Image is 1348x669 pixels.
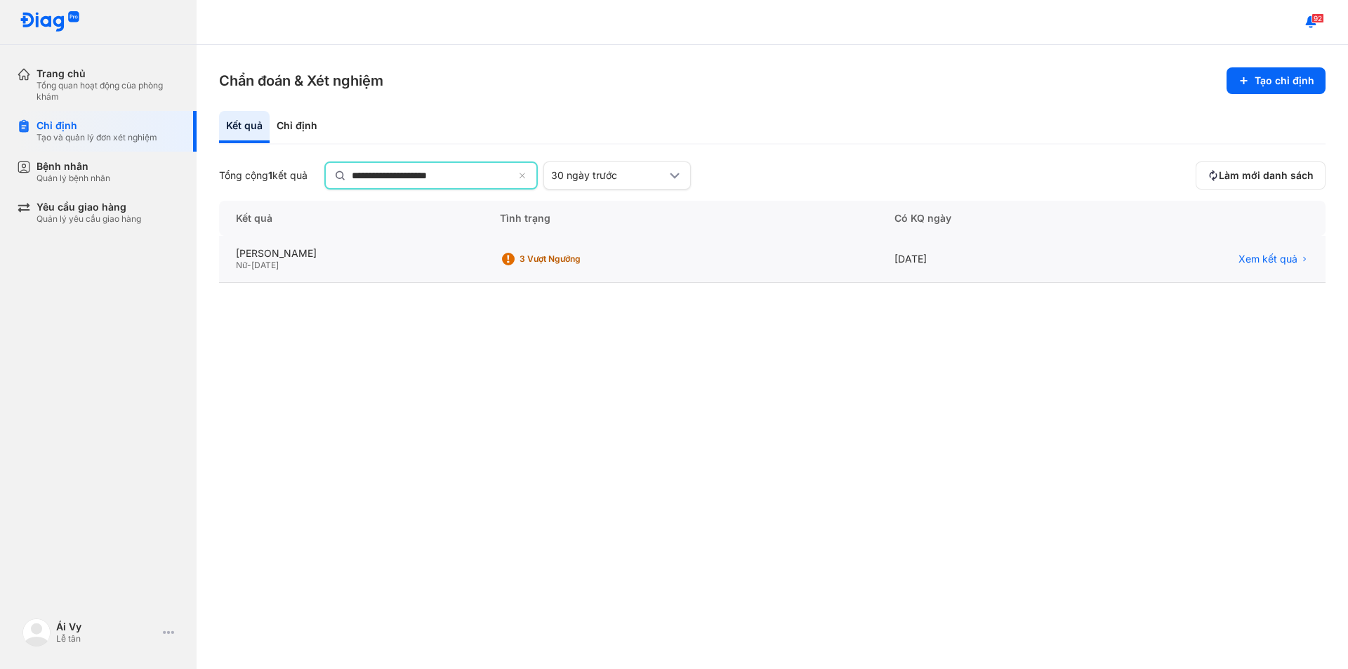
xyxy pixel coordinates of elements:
[37,80,180,102] div: Tổng quan hoạt động của phòng khám
[878,236,1086,283] div: [DATE]
[56,633,157,644] div: Lễ tân
[1238,253,1297,265] span: Xem kết quả
[37,173,110,184] div: Quản lý bệnh nhân
[219,111,270,143] div: Kết quả
[270,111,324,143] div: Chỉ định
[56,621,157,633] div: Ái Vy
[219,71,383,91] h3: Chẩn đoán & Xét nghiệm
[247,260,251,270] span: -
[251,260,279,270] span: [DATE]
[1219,169,1314,182] span: Làm mới danh sách
[236,260,247,270] span: Nữ
[37,119,157,132] div: Chỉ định
[878,201,1086,236] div: Có KQ ngày
[551,169,666,182] div: 30 ngày trước
[236,247,466,260] div: [PERSON_NAME]
[219,201,483,236] div: Kết quả
[268,169,272,181] span: 1
[22,618,51,647] img: logo
[37,132,157,143] div: Tạo và quản lý đơn xét nghiệm
[37,213,141,225] div: Quản lý yêu cầu giao hàng
[1311,13,1324,23] span: 92
[1196,161,1326,190] button: Làm mới danh sách
[37,160,110,173] div: Bệnh nhân
[483,201,878,236] div: Tình trạng
[219,169,308,182] div: Tổng cộng kết quả
[37,201,141,213] div: Yêu cầu giao hàng
[1227,67,1326,94] button: Tạo chỉ định
[37,67,180,80] div: Trang chủ
[520,253,632,265] div: 3 Vượt ngưỡng
[20,11,80,33] img: logo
